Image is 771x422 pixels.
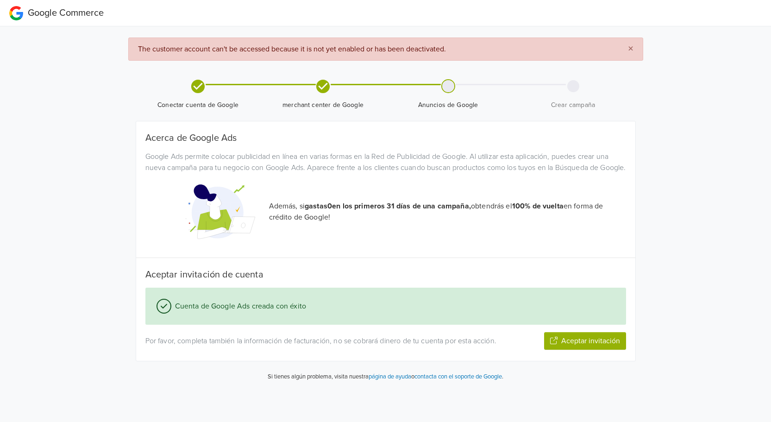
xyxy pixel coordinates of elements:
span: merchant center de Google [264,101,382,110]
button: Close [619,38,643,60]
div: Google Ads permite colocar publicidad en línea en varias formas en la Red de Publicidad de Google... [138,151,633,173]
h5: Aceptar invitación de cuenta [145,269,626,280]
p: Por favor, completa también la información de facturación, no se cobrará dinero de tu cuenta por ... [145,335,502,346]
span: Anuncios de Google [389,101,507,110]
span: The customer account can't be accessed because it is not yet enabled or has been deactivated. [138,44,446,54]
h5: Acerca de Google Ads [145,132,626,144]
p: Si tienes algún problema, visita nuestra o . [268,372,503,382]
span: Google Commerce [28,7,104,19]
span: Conectar cuenta de Google [139,101,257,110]
img: Google Promotional Codes [186,177,255,246]
a: página de ayuda [369,373,411,380]
p: Además, si obtendrás el en forma de crédito de Google! [269,201,626,223]
button: Aceptar invitación [544,332,626,350]
strong: 100% de vuelta [512,202,564,211]
span: Crear campaña [514,101,632,110]
span: Cuenta de Google Ads creada con éxito [171,301,307,312]
strong: gastas 0 en los primeros 31 días de una campaña, [305,202,471,211]
a: contacta con el soporte de Google [414,373,502,380]
span: × [628,42,633,56]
